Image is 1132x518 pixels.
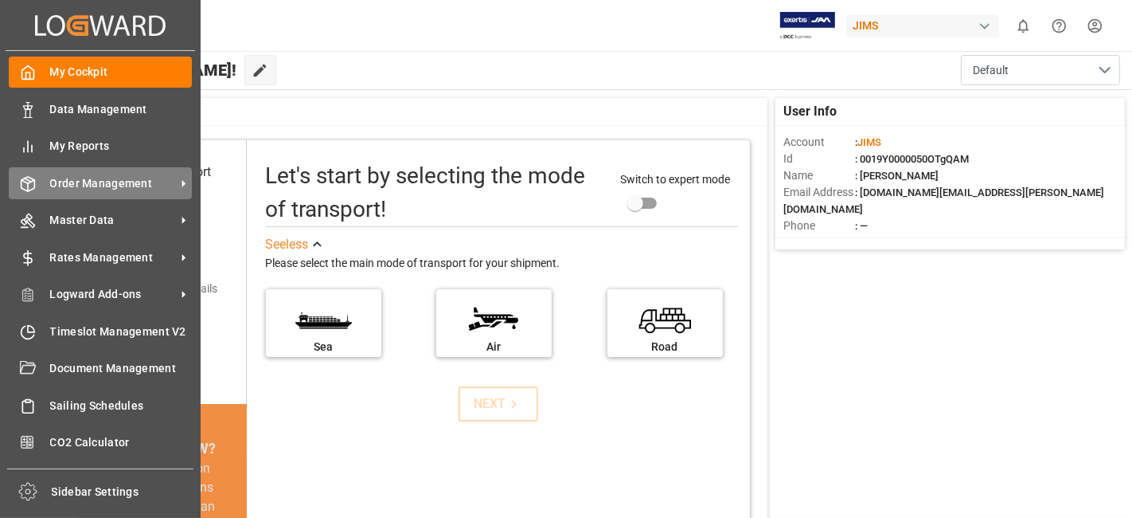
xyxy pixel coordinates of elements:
[780,12,835,40] img: Exertis%20JAM%20-%20Email%20Logo.jpg_1722504956.jpg
[783,167,855,184] span: Name
[50,360,193,377] span: Document Management
[846,10,1005,41] button: JIMS
[9,131,192,162] a: My Reports
[846,14,999,37] div: JIMS
[9,93,192,124] a: Data Management
[615,339,715,355] div: Road
[50,249,176,266] span: Rates Management
[783,234,855,251] span: Account Type
[783,186,1104,215] span: : [DOMAIN_NAME][EMAIL_ADDRESS][PERSON_NAME][DOMAIN_NAME]
[1041,8,1077,44] button: Help Center
[459,387,538,422] button: NEXT
[9,464,192,495] a: Tracking Shipment
[118,281,217,297] div: Add shipping details
[855,153,969,165] span: : 0019Y0000050OTgQAM
[50,398,193,414] span: Sailing Schedules
[274,339,373,355] div: Sea
[9,427,192,458] a: CO2 Calculator
[50,286,176,303] span: Logward Add-ons
[783,134,855,151] span: Account
[1005,8,1041,44] button: show 0 new notifications
[65,55,236,85] span: Hello [PERSON_NAME]!
[9,57,192,88] a: My Cockpit
[50,324,193,340] span: Timeslot Management V2
[783,102,837,121] span: User Info
[474,394,522,414] div: NEXT
[9,316,192,347] a: Timeslot Management V2
[50,434,193,451] span: CO2 Calculator
[783,151,855,167] span: Id
[857,136,881,148] span: JIMS
[52,484,194,500] span: Sidebar Settings
[855,220,868,232] span: : —
[50,64,193,80] span: My Cockpit
[50,138,193,155] span: My Reports
[783,218,855,234] span: Phone
[783,184,855,201] span: Email Address
[266,235,309,254] div: See less
[855,237,895,249] span: : Shipper
[444,339,544,355] div: Air
[620,173,730,186] span: Switch to expert mode
[973,62,1009,79] span: Default
[266,159,604,226] div: Let's start by selecting the mode of transport!
[9,353,192,384] a: Document Management
[9,390,192,421] a: Sailing Schedules
[961,55,1120,85] button: open menu
[855,170,939,182] span: : [PERSON_NAME]
[50,175,176,192] span: Order Management
[266,254,739,273] div: Please select the main mode of transport for your shipment.
[50,101,193,118] span: Data Management
[855,136,881,148] span: :
[50,212,176,229] span: Master Data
